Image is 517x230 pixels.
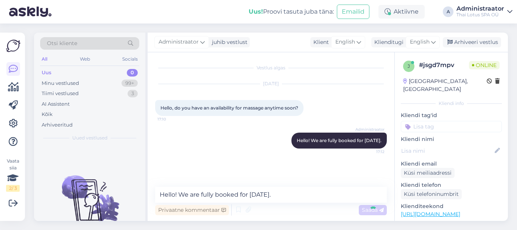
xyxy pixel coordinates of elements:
[249,7,334,16] div: Proovi tasuta juba täna:
[40,54,49,64] div: All
[160,105,298,111] span: Hello, do you have an availability for massage anytime soon?
[310,38,329,46] div: Klient
[42,69,51,77] div: Uus
[209,38,248,46] div: juhib vestlust
[121,54,139,64] div: Socials
[155,64,387,71] div: Vestlus algas
[355,127,385,132] span: Administraator
[42,100,70,108] div: AI Assistent
[6,158,20,192] div: Vaata siia
[155,80,387,87] div: [DATE]
[401,135,502,143] p: Kliendi nimi
[42,80,79,87] div: Minu vestlused
[42,111,53,118] div: Kõik
[356,149,385,155] span: 17:12
[297,138,382,143] span: Hello! We are fully booked for [DATE].
[410,38,430,46] span: English
[42,121,73,129] div: Arhiveeritud
[6,39,20,53] img: Askly Logo
[401,100,502,107] div: Kliendi info
[401,160,502,168] p: Kliendi email
[401,121,502,132] input: Lisa tag
[401,168,455,178] div: Küsi meiliaadressi
[6,185,20,192] div: 2 / 3
[371,38,403,46] div: Klienditugi
[47,39,77,47] span: Otsi kliente
[127,69,138,77] div: 0
[34,162,145,230] img: No chats
[401,189,462,199] div: Küsi telefoninumbrit
[78,54,92,64] div: Web
[419,61,469,70] div: # jsgd7mpv
[378,5,425,19] div: Aktiivne
[456,12,504,18] div: Thai Lotus SPA OÜ
[443,6,453,17] div: A
[401,147,493,155] input: Lisa nimi
[157,116,186,122] span: 17:10
[403,77,487,93] div: [GEOGRAPHIC_DATA], [GEOGRAPHIC_DATA]
[42,90,79,97] div: Tiimi vestlused
[159,38,199,46] span: Administraator
[443,37,501,47] div: Arhiveeri vestlus
[408,63,410,69] span: j
[401,111,502,119] p: Kliendi tag'id
[337,5,369,19] button: Emailid
[72,135,107,141] span: Uued vestlused
[121,80,138,87] div: 99+
[401,181,502,189] p: Kliendi telefon
[335,38,355,46] span: English
[401,211,460,217] a: [URL][DOMAIN_NAME]
[456,6,512,18] a: AdministraatorThai Lotus SPA OÜ
[249,8,263,15] b: Uus!
[401,221,502,227] p: Vaata edasi ...
[456,6,504,12] div: Administraator
[401,202,502,210] p: Klienditeekond
[128,90,138,97] div: 3
[469,61,500,69] span: Online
